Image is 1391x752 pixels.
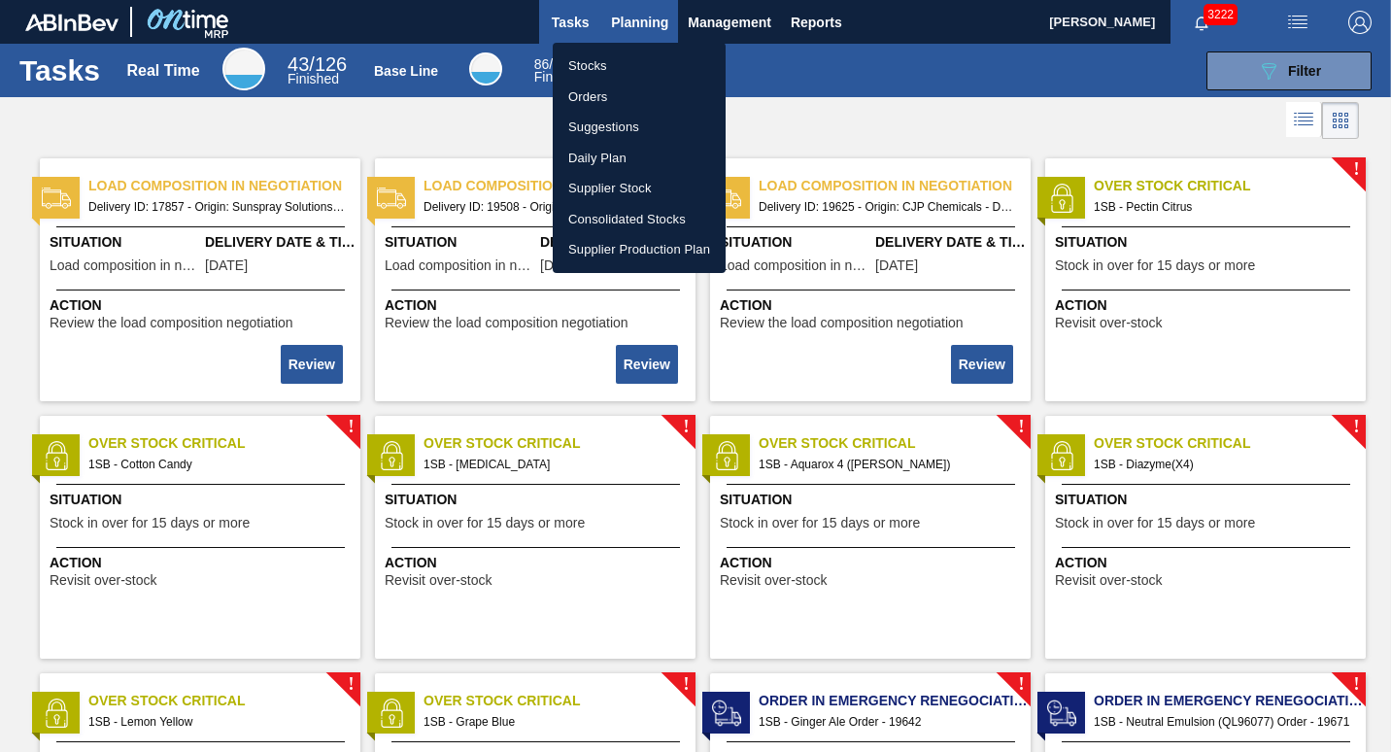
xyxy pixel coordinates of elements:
a: Consolidated Stocks [553,204,726,235]
a: Daily Plan [553,143,726,174]
a: Stocks [553,51,726,82]
a: Supplier Production Plan [553,234,726,265]
a: Orders [553,82,726,113]
a: Supplier Stock [553,173,726,204]
a: Suggestions [553,112,726,143]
